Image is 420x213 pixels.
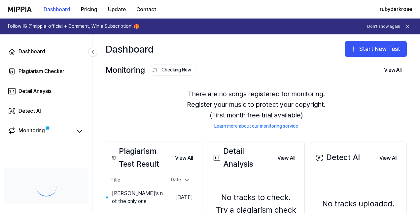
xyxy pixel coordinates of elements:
[38,3,76,16] button: Dashboard
[106,81,407,138] div: There are no songs registered for monitoring. Register your music to protect your copyright. (Fir...
[8,23,139,30] h1: Follow IG @mippia_official + Comment, Win a Subscription! 🎁
[4,64,88,79] a: Plagiarism Checker
[4,83,88,99] a: Detail Anaysis
[18,48,45,56] div: Dashboard
[103,0,131,19] a: Update
[131,3,161,16] button: Contact
[106,41,154,57] div: Dashboard
[8,7,32,12] img: logo
[379,64,407,77] button: View All
[18,87,52,95] div: Detail Anaysis
[380,5,412,13] button: rubydarkrose
[110,172,163,188] th: Title
[106,64,196,76] div: Monitoring
[272,151,300,165] button: View All
[4,44,88,60] a: Dashboard
[8,127,72,136] a: Monitoring
[18,127,45,136] div: Monitoring
[110,145,170,170] div: Plagiarism Test Result
[214,123,298,130] a: Learn more about our monitoring service
[367,24,400,29] button: Don't show again
[103,3,131,16] button: Update
[112,190,163,205] div: [PERSON_NAME]’s not the only one
[149,64,196,76] button: Checking Now
[163,188,198,207] td: [DATE]
[170,151,198,165] button: View All
[374,151,402,165] button: View All
[4,103,88,119] a: Detect AI
[18,67,64,75] div: Plagiarism Checker
[212,145,272,170] div: Detail Analysis
[345,41,407,57] button: Start New Test
[76,3,103,16] button: Pricing
[168,175,193,185] div: Date
[314,151,360,164] div: Detect AI
[18,107,41,115] div: Detect AI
